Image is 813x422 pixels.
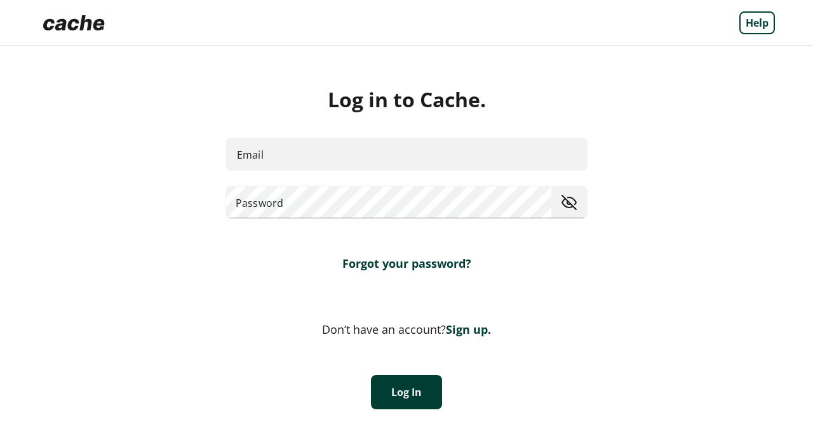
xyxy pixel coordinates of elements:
[38,322,775,337] div: Don’t have an account?
[739,11,775,34] a: Help
[371,375,442,409] button: Log In
[38,87,775,112] div: Log in to Cache.
[38,10,110,36] img: Logo
[342,256,471,271] a: Forgot your password?
[446,322,491,337] a: Sign up.
[556,190,582,215] button: toggle password visibility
